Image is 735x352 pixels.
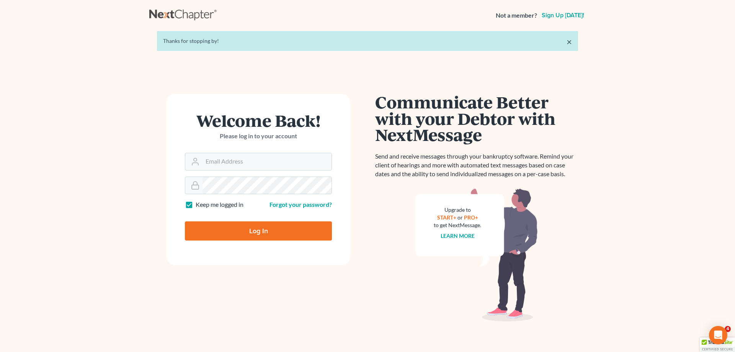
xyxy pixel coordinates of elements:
div: Upgrade to [434,206,481,214]
img: nextmessage_bg-59042aed3d76b12b5cd301f8e5b87938c9018125f34e5fa2b7a6b67550977c72.svg [415,188,538,322]
span: 4 [725,326,731,332]
div: Open Intercom Messenger [709,326,727,344]
a: × [567,37,572,46]
h1: Communicate Better with your Debtor with NextMessage [375,94,578,143]
div: Thanks for stopping by! [163,37,572,45]
strong: Not a member? [496,11,537,20]
span: or [457,214,463,221]
label: Keep me logged in [196,200,243,209]
p: Please log in to your account [185,132,332,141]
div: to get NextMessage. [434,221,481,229]
a: Learn more [441,232,475,239]
a: Forgot your password? [269,201,332,208]
a: START+ [437,214,456,221]
input: Email Address [203,153,332,170]
h1: Welcome Back! [185,112,332,129]
input: Log In [185,221,332,241]
a: Sign up [DATE]! [540,12,586,18]
a: PRO+ [464,214,478,221]
p: Send and receive messages through your bankruptcy software. Remind your client of hearings and mo... [375,152,578,178]
div: TrustedSite Certified [700,337,735,352]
